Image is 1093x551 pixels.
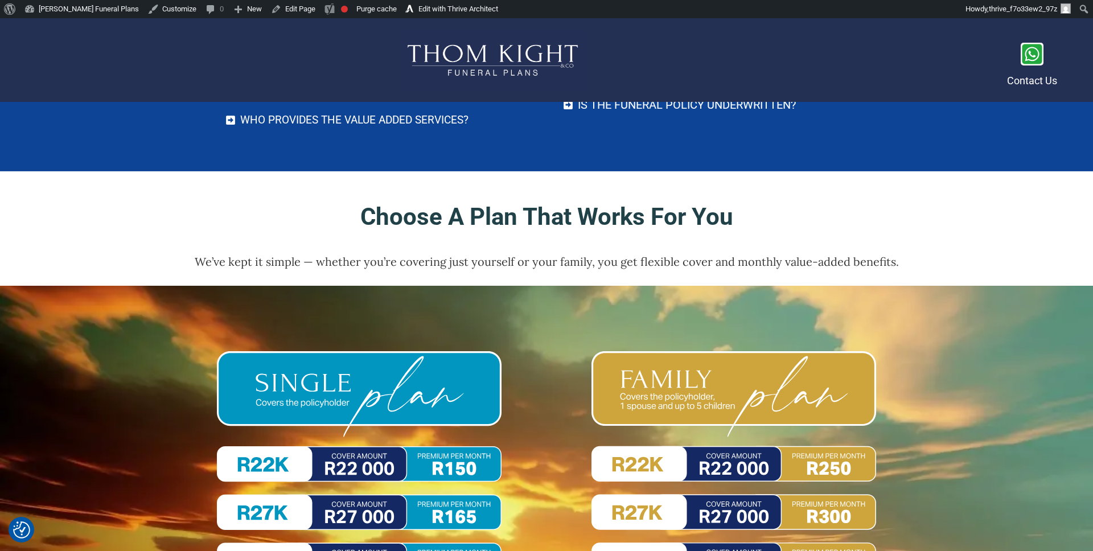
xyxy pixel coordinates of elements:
p: Contact Us [1007,72,1057,90]
h2: Choose a Plan That Works for You [177,200,916,234]
div: Focus keyphrase not set [341,6,348,13]
button: Consent Preferences [13,521,30,538]
span: thrive_f7o33ew2_97z [989,5,1057,13]
h4: Who provides the Value Added Services? [240,109,528,131]
img: Revisit consent button [13,521,30,538]
p: We’ve kept it simple — whether you’re covering just yourself or your family, you get flexible cov... [176,252,917,283]
h4: Is the funeral policy underwritten? [578,93,866,116]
